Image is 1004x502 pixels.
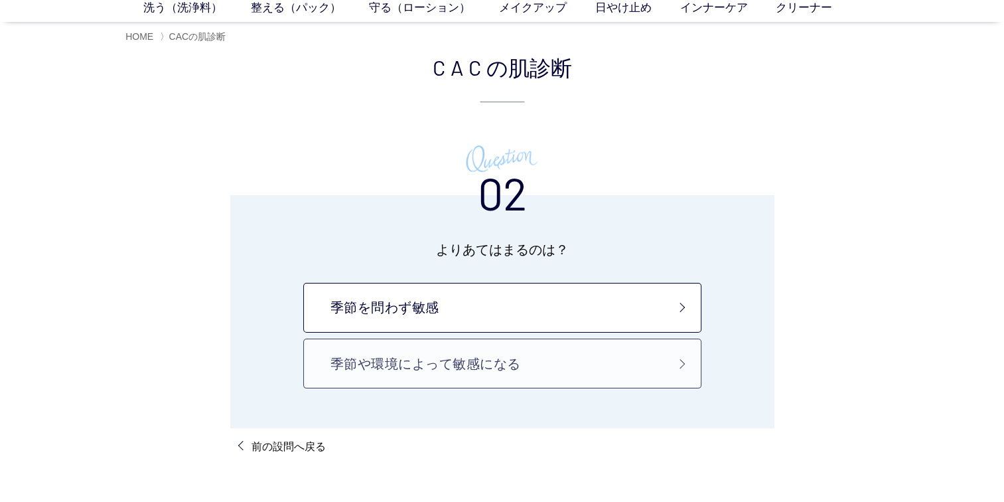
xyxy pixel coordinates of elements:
[303,339,701,388] a: 季節や環境によって敏感になる
[260,238,744,262] p: よりあてはまるのは？
[478,139,527,216] h3: 02
[169,31,226,42] span: CACの肌診断
[303,283,701,333] a: 季節を問わず敏感
[241,439,326,455] a: 前の設問へ戻る
[125,31,153,42] a: HOME
[251,439,326,455] p: 前の設問へ戻る
[160,31,230,43] li: 〉
[486,51,572,83] span: の肌診断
